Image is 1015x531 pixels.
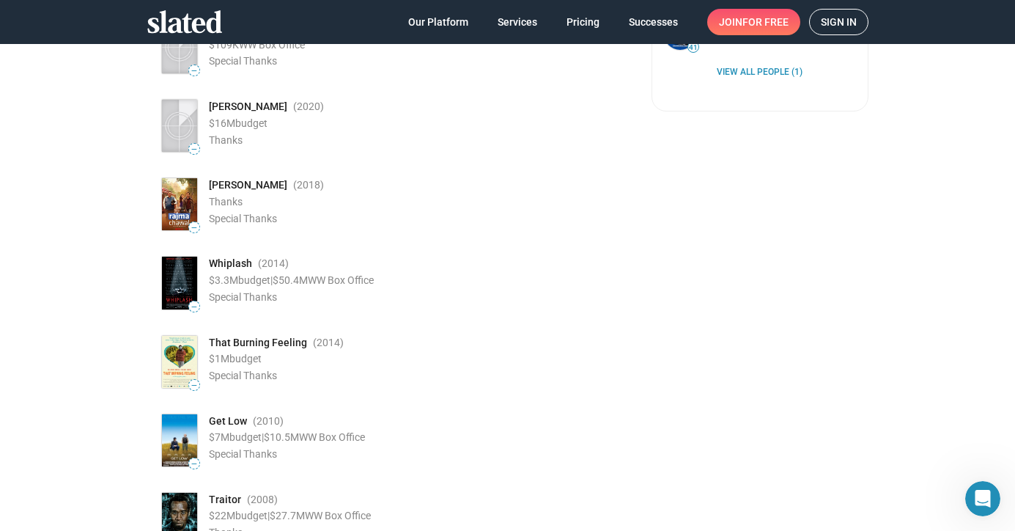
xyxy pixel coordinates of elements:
a: Pricing [555,9,611,35]
span: $7M [209,431,229,443]
span: Thanks [209,134,243,146]
span: Join [719,9,789,35]
span: WW Box Office [239,39,305,51]
img: Poster: Sergio [162,100,197,152]
span: Special Thanks [209,55,277,67]
span: Thanks [209,196,243,208]
span: WW Box Office [305,510,371,521]
span: $3.3M [209,274,238,286]
span: for free [742,9,789,35]
span: Traitor [209,493,241,507]
span: (2010 ) [253,414,284,428]
span: Our Platform [408,9,468,35]
a: Joinfor free [707,9,800,35]
span: Get Low [209,414,247,428]
span: — [189,224,199,232]
span: budget [235,510,267,521]
span: (2020 ) [293,100,324,114]
span: $109K [209,39,239,51]
a: Sign in [809,9,868,35]
iframe: Intercom live chat [965,481,1000,516]
img: Poster: Get Low [162,414,197,466]
a: Our Platform [396,9,480,35]
span: (2014 ) [258,257,289,271]
span: Special Thanks [209,213,277,224]
span: — [189,303,199,311]
span: | [270,274,273,286]
span: | [267,510,270,521]
span: WW Box Office [308,274,374,286]
span: budget [229,431,262,443]
span: Special Thanks [209,448,277,460]
span: — [189,145,199,153]
span: WW Box Office [299,431,365,443]
span: Whiplash [209,257,252,271]
span: 41 [688,43,698,52]
span: — [189,67,199,75]
span: | [262,431,264,443]
span: [PERSON_NAME] [209,178,287,192]
img: Poster: There Are No Saints [162,21,197,73]
span: — [189,381,199,389]
span: Services [498,9,537,35]
span: budget [238,274,270,286]
span: $1M [209,353,229,365]
span: (2008 ) [247,493,278,507]
span: Special Thanks [209,291,277,303]
span: $50.4M [273,274,308,286]
span: Successes [629,9,678,35]
span: Special Thanks [209,370,277,381]
span: budget [235,117,267,129]
a: View all People (1) [717,67,802,78]
span: — [189,460,199,468]
span: $27.7M [270,510,305,521]
span: (2018 ) [293,178,324,192]
span: budget [229,353,262,365]
span: Sign in [821,10,857,34]
span: That Burning Feeling [209,336,307,350]
span: Pricing [566,9,599,35]
span: [PERSON_NAME] [209,100,287,114]
span: (2014 ) [313,336,344,350]
span: $22M [209,510,235,521]
a: Successes [617,9,690,35]
span: $16M [209,117,235,129]
a: Services [486,9,549,35]
img: Poster: Rajma Chawal [162,178,197,230]
span: $10.5M [264,431,299,443]
img: Poster: Whiplash [162,257,197,309]
img: Poster: That Burning Feeling [162,336,197,388]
